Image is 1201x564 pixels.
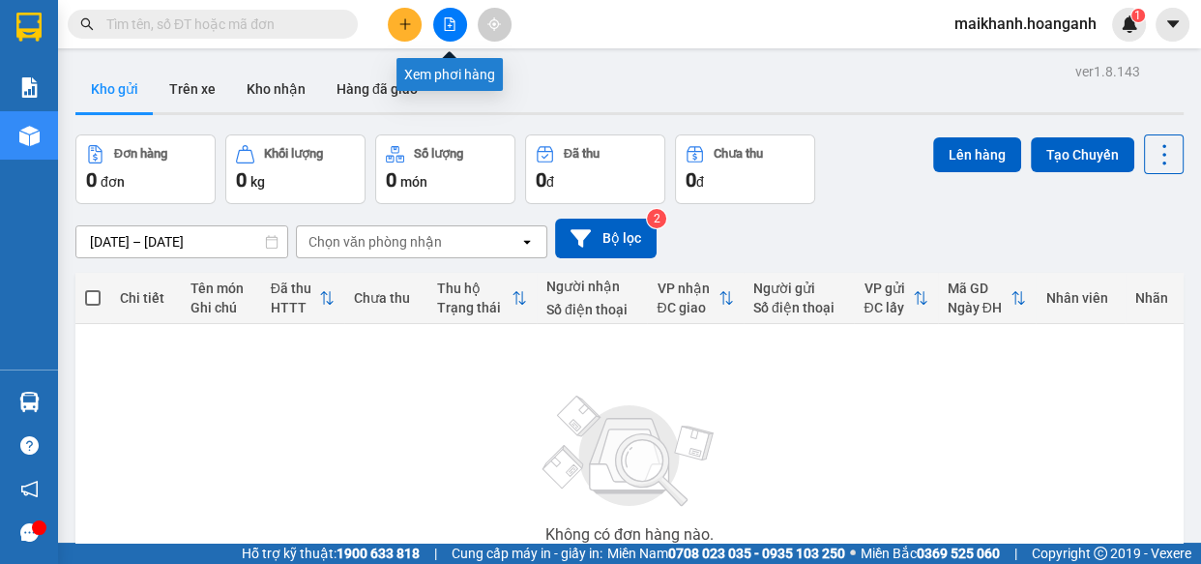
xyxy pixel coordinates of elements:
[533,384,726,519] img: svg+xml;base64,PHN2ZyBjbGFzcz0ibGlzdC1wbHVnX19zdmciIHhtbG5zPSJodHRwOi8vd3d3LnczLm9yZy8yMDAwL3N2Zy...
[1045,290,1116,306] div: Nhân viên
[555,219,657,258] button: Bộ lọc
[1031,137,1134,172] button: Tạo Chuyến
[437,281,512,296] div: Thu hộ
[396,58,503,91] div: Xem phơi hàng
[1121,15,1138,33] img: icon-new-feature
[400,174,427,190] span: món
[864,300,912,315] div: ĐC lấy
[675,134,815,204] button: Chưa thu0đ
[536,168,546,192] span: 0
[242,543,420,564] span: Hỗ trợ kỹ thuật:
[478,8,512,42] button: aim
[854,273,937,324] th: Toggle SortBy
[1134,9,1141,22] span: 1
[1014,543,1017,564] span: |
[1075,61,1140,82] div: ver 1.8.143
[607,543,845,564] span: Miền Nam
[19,126,40,146] img: warehouse-icon
[1135,290,1174,306] div: Nhãn
[1094,547,1107,560] span: copyright
[434,543,437,564] span: |
[375,134,515,204] button: Số lượng0món
[76,226,287,257] input: Select a date range.
[657,300,718,315] div: ĐC giao
[696,174,704,190] span: đ
[933,137,1021,172] button: Lên hàng
[264,147,323,161] div: Khối lượng
[261,273,344,324] th: Toggle SortBy
[657,281,718,296] div: VP nhận
[938,273,1037,324] th: Toggle SortBy
[753,281,845,296] div: Người gửi
[427,273,537,324] th: Toggle SortBy
[850,549,856,557] span: ⚪️
[231,66,321,112] button: Kho nhận
[386,168,396,192] span: 0
[564,147,600,161] div: Đã thu
[414,147,463,161] div: Số lượng
[948,281,1011,296] div: Mã GD
[106,14,335,35] input: Tìm tên, số ĐT hoặc mã đơn
[250,174,265,190] span: kg
[864,281,912,296] div: VP gửi
[388,8,422,42] button: plus
[190,300,251,315] div: Ghi chú
[80,17,94,31] span: search
[948,300,1011,315] div: Ngày ĐH
[546,174,554,190] span: đ
[308,232,442,252] div: Chọn văn phòng nhận
[861,543,1000,564] span: Miền Bắc
[20,480,39,498] span: notification
[271,300,319,315] div: HTTT
[271,281,319,296] div: Đã thu
[86,168,97,192] span: 0
[321,66,433,112] button: Hàng đã giao
[714,147,763,161] div: Chưa thu
[75,66,154,112] button: Kho gửi
[519,234,535,250] svg: open
[525,134,665,204] button: Đã thu0đ
[546,302,638,317] div: Số điện thoại
[443,17,456,31] span: file-add
[20,523,39,542] span: message
[917,546,1000,561] strong: 0369 525 060
[19,392,40,412] img: warehouse-icon
[19,77,40,98] img: solution-icon
[686,168,696,192] span: 0
[1156,8,1189,42] button: caret-down
[236,168,247,192] span: 0
[398,17,412,31] span: plus
[154,66,231,112] button: Trên xe
[939,12,1112,36] span: maikhanh.hoanganh
[1164,15,1182,33] span: caret-down
[354,290,418,306] div: Chưa thu
[225,134,366,204] button: Khối lượng0kg
[487,17,501,31] span: aim
[668,546,845,561] strong: 0708 023 035 - 0935 103 250
[114,147,167,161] div: Đơn hàng
[647,273,743,324] th: Toggle SortBy
[545,527,714,543] div: Không có đơn hàng nào.
[546,279,638,294] div: Người nhận
[120,290,171,306] div: Chi tiết
[1131,9,1145,22] sup: 1
[437,300,512,315] div: Trạng thái
[433,8,467,42] button: file-add
[190,281,251,296] div: Tên món
[16,13,42,42] img: logo-vxr
[452,543,602,564] span: Cung cấp máy in - giấy in:
[753,300,845,315] div: Số điện thoại
[20,436,39,455] span: question-circle
[101,174,125,190] span: đơn
[337,546,420,561] strong: 1900 633 818
[647,209,666,228] sup: 2
[75,134,216,204] button: Đơn hàng0đơn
